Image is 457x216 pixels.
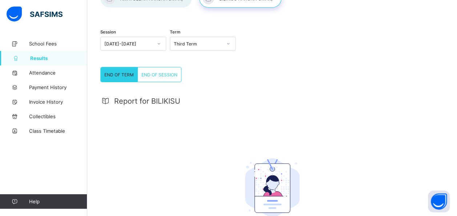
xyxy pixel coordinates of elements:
[29,70,87,76] span: Attendance
[104,72,134,77] span: END OF TERM
[100,29,116,35] span: Session
[7,7,63,22] img: safsims
[174,41,222,47] div: Third Term
[170,29,180,35] span: Term
[114,97,180,105] span: Report for BILIKISU
[29,84,87,90] span: Payment History
[29,99,87,105] span: Invoice History
[141,72,177,77] span: END OF SESSION
[428,191,450,212] button: Open asap
[29,199,87,204] span: Help
[30,55,87,61] span: Results
[104,41,153,47] div: [DATE]-[DATE]
[29,41,87,47] span: School Fees
[29,128,87,134] span: Class Timetable
[29,113,87,119] span: Collectibles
